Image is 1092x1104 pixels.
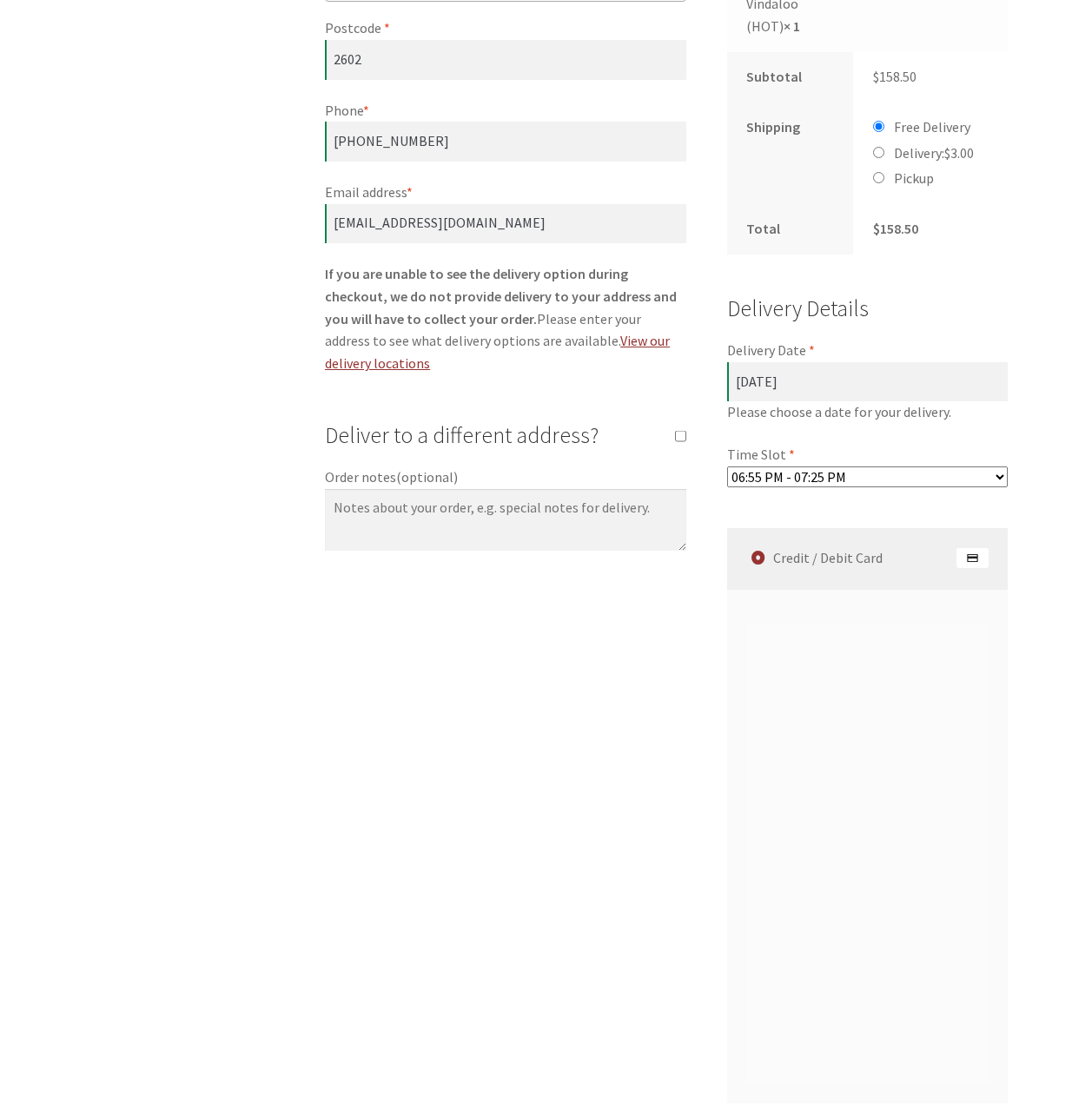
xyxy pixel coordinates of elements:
[784,17,800,35] strong: × 1
[743,631,985,1071] iframe: Secure payment input frame
[727,444,1009,466] label: Time Slot
[727,102,854,204] th: Shipping
[325,263,686,375] p: Please enter your address to see what delivery options are available.
[325,421,599,449] span: Deliver to a different address?
[727,291,1009,327] h3: Delivery Details
[675,430,686,441] input: Deliver to a different address?
[325,466,686,489] label: Order notes
[944,144,950,162] span: $
[325,265,677,327] strong: If you are unable to see the delivery option during checkout, we do not provide delivery to your ...
[727,204,854,255] th: Total
[396,468,458,486] span: (optional)
[894,144,974,162] label: Delivery:
[727,340,1009,362] label: Delivery Date
[732,528,1009,590] label: Credit / Debit Card
[894,118,970,136] label: Free Delivery
[894,169,934,187] label: Pickup
[727,362,1009,402] input: Select a delivery date
[727,401,1009,424] span: Please choose a date for your delivery.
[325,17,686,40] label: Postcode
[956,547,989,568] img: Credit / Debit Card
[873,68,917,85] bdi: 158.50
[944,144,974,162] bdi: 3.00
[325,182,686,204] label: Email address
[727,52,854,102] th: Subtotal
[325,100,686,122] label: Phone
[873,68,879,85] span: $
[873,220,918,237] bdi: 158.50
[873,220,880,237] span: $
